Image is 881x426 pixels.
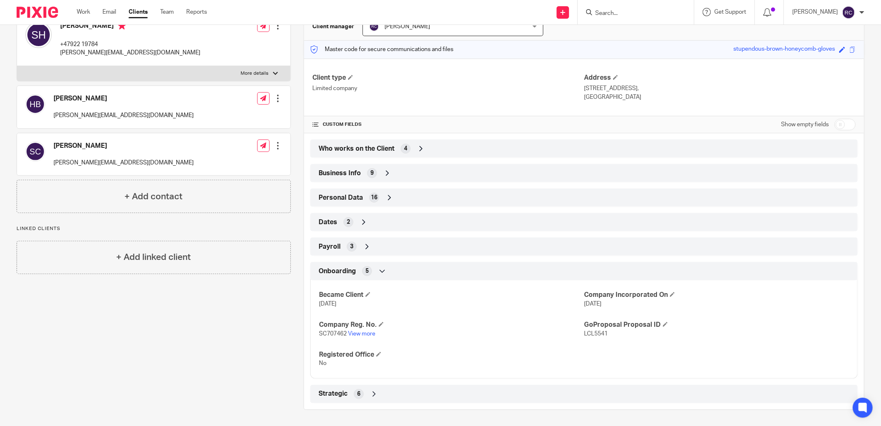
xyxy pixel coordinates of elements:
[370,169,374,177] span: 9
[241,70,269,77] p: More details
[733,45,835,54] div: stupendous-brown-honeycomb-gloves
[319,350,584,359] h4: Registered Office
[124,190,183,203] h4: + Add contact
[319,144,394,153] span: Who works on the Client
[365,267,369,275] span: 5
[584,93,856,101] p: [GEOGRAPHIC_DATA]
[319,242,341,251] span: Payroll
[25,142,45,162] img: svg%3E
[319,169,361,178] span: Business Info
[385,24,430,29] span: [PERSON_NAME]
[350,242,353,251] span: 3
[60,22,200,32] h4: [PERSON_NAME]
[102,8,116,16] a: Email
[319,360,326,366] span: No
[25,94,45,114] img: svg%3E
[60,49,200,57] p: [PERSON_NAME][EMAIL_ADDRESS][DOMAIN_NAME]
[17,7,58,18] img: Pixie
[25,22,52,48] img: svg%3E
[319,193,363,202] span: Personal Data
[319,331,347,337] span: SC707462
[781,120,829,129] label: Show empty fields
[369,22,379,32] img: svg%3E
[584,84,856,93] p: [STREET_ADDRESS],
[319,389,348,398] span: Strategic
[54,94,194,103] h4: [PERSON_NAME]
[17,225,291,232] p: Linked clients
[357,390,360,398] span: 6
[118,22,126,30] i: Primary
[594,10,669,17] input: Search
[54,111,194,120] p: [PERSON_NAME][EMAIL_ADDRESS][DOMAIN_NAME]
[584,73,856,82] h4: Address
[116,251,191,264] h4: + Add linked client
[160,8,174,16] a: Team
[792,8,838,16] p: [PERSON_NAME]
[312,22,354,31] h3: Client manager
[312,84,584,93] p: Limited company
[584,301,601,307] span: [DATE]
[584,291,849,299] h4: Company Incorporated On
[714,9,746,15] span: Get Support
[310,45,453,54] p: Master code for secure communications and files
[404,144,407,153] span: 4
[186,8,207,16] a: Reports
[584,331,608,337] span: LCL5541
[54,159,194,167] p: [PERSON_NAME][EMAIL_ADDRESS][DOMAIN_NAME]
[319,291,584,299] h4: Became Client
[371,193,377,202] span: 16
[60,40,200,49] p: +47922 19784
[129,8,148,16] a: Clients
[347,218,350,226] span: 2
[54,142,194,150] h4: [PERSON_NAME]
[319,267,356,276] span: Onboarding
[77,8,90,16] a: Work
[842,6,855,19] img: svg%3E
[319,321,584,329] h4: Company Reg. No.
[312,121,584,128] h4: CUSTOM FIELDS
[312,73,584,82] h4: Client type
[348,331,375,337] a: View more
[319,301,336,307] span: [DATE]
[584,321,849,329] h4: GoProposal Proposal ID
[319,218,337,227] span: Dates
